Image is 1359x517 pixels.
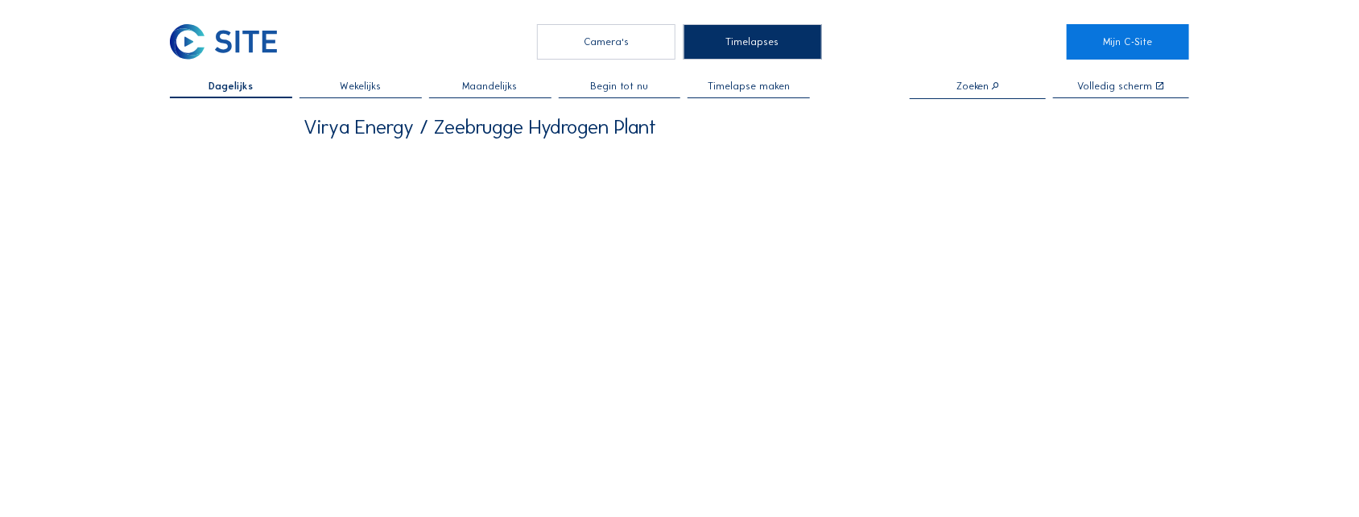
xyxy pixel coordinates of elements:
span: Begin tot nu [590,81,648,92]
span: Dagelijks [209,81,253,92]
a: C-SITE Logo [170,24,292,60]
img: C-SITE Logo [170,24,277,60]
div: Timelapses [684,24,822,60]
span: Timelapse maken [708,81,790,92]
span: Wekelijks [340,81,381,92]
div: Volledig scherm [1077,81,1152,92]
div: Virya Energy / Zeebrugge Hydrogen Plant [304,117,656,137]
div: Camera's [537,24,675,60]
a: Mijn C-Site [1067,24,1189,60]
span: Maandelijks [463,81,518,92]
